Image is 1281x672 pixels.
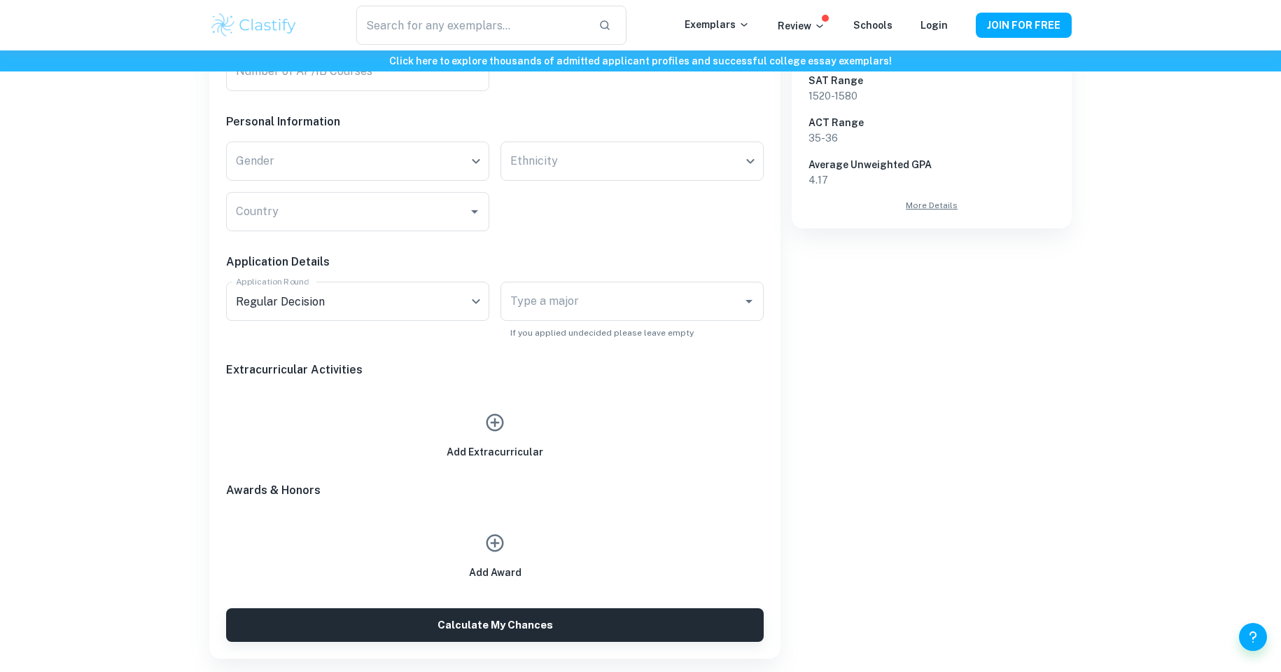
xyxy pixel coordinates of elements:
[3,53,1278,69] h6: Click here to explore thousands of admitted applicant profiles and successful college essay exemp...
[808,172,1055,188] p: 4.17
[226,362,764,378] h6: Extracurricular Activities
[226,482,764,499] h6: Awards & Honors
[778,18,825,34] p: Review
[808,157,1055,172] h6: Average Unweighted GPA
[209,11,298,39] img: Clastify logo
[226,254,764,270] h6: Application Details
[447,444,543,460] h6: Add Extracurricular
[236,275,309,287] label: Application Round
[808,130,1055,146] p: 35 - 36
[465,202,484,221] button: Open
[920,20,948,31] a: Login
[510,327,754,339] p: If you applied undecided please leave empty
[808,73,1055,88] h6: SAT Range
[739,292,759,311] button: Open
[226,114,764,130] h6: Personal Information
[685,17,750,32] p: Exemplars
[808,88,1055,104] p: 1520 - 1580
[1239,623,1267,651] button: Help and Feedback
[808,199,1055,212] a: More Details
[976,13,1072,38] button: JOIN FOR FREE
[226,282,489,321] div: Regular Decision
[356,6,587,45] input: Search for any exemplars...
[853,20,892,31] a: Schools
[226,608,764,642] button: Calculate My Chances
[469,565,521,580] h6: Add Award
[808,115,1055,130] h6: ACT Range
